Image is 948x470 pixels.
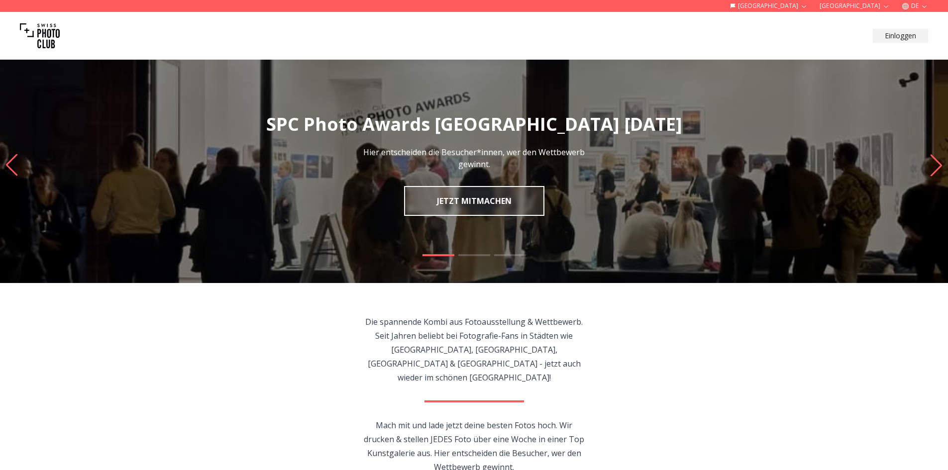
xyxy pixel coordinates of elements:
[404,186,544,216] a: JETZT MITMACHEN
[360,315,588,384] p: Die spannende Kombi aus Fotoausstellung & Wettbewerb. Seit Jahren beliebt bei Fotografie-Fans in ...
[873,29,928,43] button: Einloggen
[20,16,60,56] img: Swiss photo club
[363,146,586,170] p: Hier entscheiden die Besucher*innen, wer den Wettbewerb gewinnt.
